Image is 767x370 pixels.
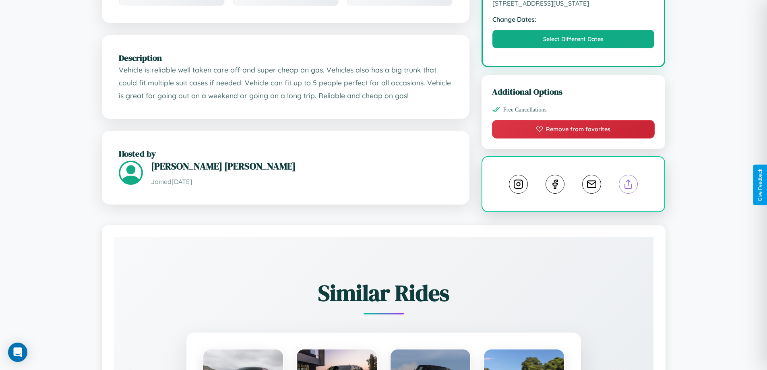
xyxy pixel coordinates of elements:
[151,159,453,173] h3: [PERSON_NAME] [PERSON_NAME]
[119,52,453,64] h2: Description
[757,169,763,201] div: Give Feedback
[503,106,547,113] span: Free Cancellations
[151,176,453,188] p: Joined [DATE]
[8,343,27,362] div: Open Intercom Messenger
[119,64,453,102] p: Vehicle is reliable well taken care off and super cheap on gas. Vehicles also has a big trunk tha...
[119,148,453,159] h2: Hosted by
[492,86,655,97] h3: Additional Options
[492,30,655,48] button: Select Different Dates
[142,277,625,308] h2: Similar Rides
[492,15,655,23] strong: Change Dates:
[492,120,655,138] button: Remove from favorites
